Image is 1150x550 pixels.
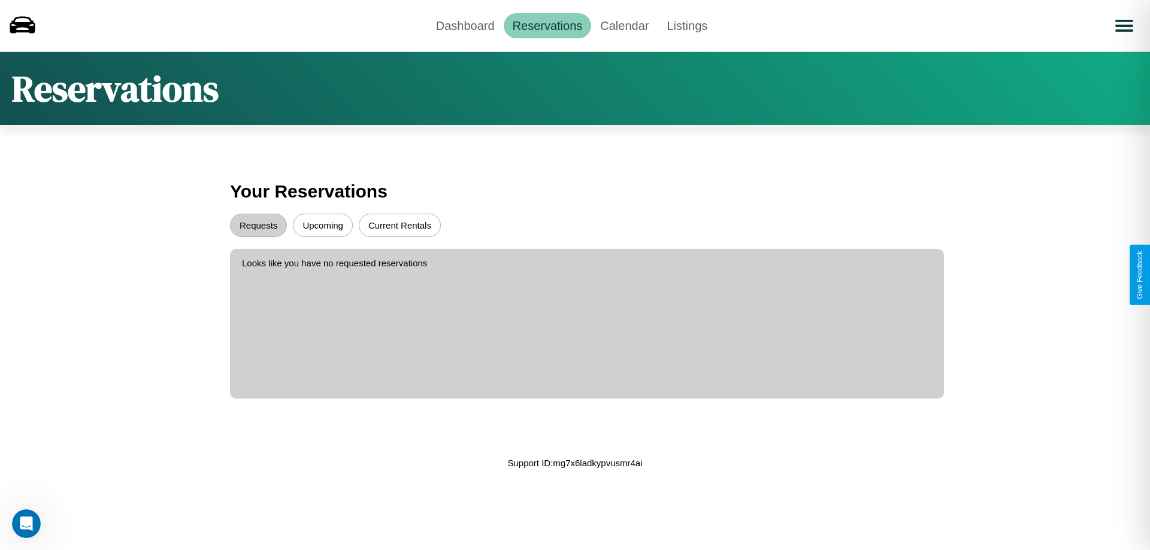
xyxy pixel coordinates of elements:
[1136,251,1144,299] div: Give Feedback
[293,214,353,237] button: Upcoming
[658,13,716,38] a: Listings
[242,255,932,271] p: Looks like you have no requested reservations
[507,455,642,471] p: Support ID: mg7x6ladkypvusmr4ai
[591,13,658,38] a: Calendar
[1107,9,1141,42] button: Open menu
[12,509,41,538] iframe: Intercom live chat
[504,13,592,38] a: Reservations
[427,13,504,38] a: Dashboard
[230,214,287,237] button: Requests
[359,214,441,237] button: Current Rentals
[230,175,920,208] h3: Your Reservations
[12,64,219,113] h1: Reservations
